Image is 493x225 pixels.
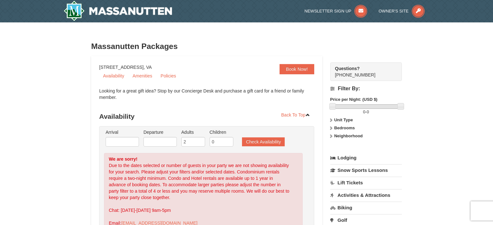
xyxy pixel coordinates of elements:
a: Book Now! [280,64,314,74]
a: Back To Top [277,110,314,120]
label: Adults [181,129,205,135]
strong: Unit Type [334,117,353,122]
a: Availability [99,71,128,81]
label: Arrival [106,129,139,135]
span: 0 [363,109,365,114]
label: Departure [143,129,177,135]
a: Activities & Attractions [330,189,402,201]
span: 0 [367,109,369,114]
span: [PHONE_NUMBER] [335,65,390,77]
div: Looking for a great gift idea? Stop by our Concierge Desk and purchase a gift card for a friend o... [99,88,314,107]
h3: Massanutten Packages [91,40,402,53]
strong: Questions? [335,66,360,71]
img: Massanutten Resort Logo [64,1,172,21]
a: Amenities [129,71,156,81]
label: - [330,109,402,115]
strong: Price per Night: (USD $) [330,97,377,102]
span: Owner's Site [379,9,409,13]
a: Snow Sports Lessons [330,164,402,176]
span: Newsletter Sign Up [305,9,351,13]
a: Owner's Site [379,9,425,13]
h3: Availability [99,110,314,123]
a: Biking [330,202,402,213]
a: Newsletter Sign Up [305,9,368,13]
a: Policies [157,71,180,81]
strong: We are sorry! [109,157,137,162]
label: Children [210,129,233,135]
strong: Bedrooms [334,125,355,130]
strong: Neighborhood [334,133,363,138]
a: Lift Tickets [330,177,402,189]
a: Lodging [330,152,402,164]
a: Massanutten Resort [64,1,172,21]
h4: Filter By: [330,86,402,92]
button: Check Availability [242,137,285,146]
